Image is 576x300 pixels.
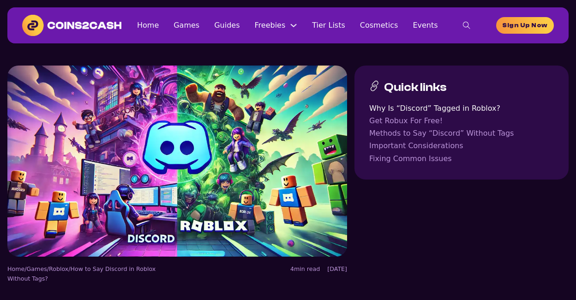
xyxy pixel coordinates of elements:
[47,265,49,272] span: /
[49,265,68,272] a: Roblox
[255,19,286,31] a: Freebies
[496,17,554,34] a: homepage
[312,19,345,31] a: Tier Lists
[369,152,554,165] a: Fixing Common Issues
[214,19,240,31] a: Guides
[369,127,554,139] a: Methods to Say “Discord” Without Tags
[327,264,347,274] div: [DATE]
[369,102,554,165] nav: Table of contents
[7,66,347,257] img: Discord and Roblox
[22,15,121,36] img: Coins2Cash Logo
[137,19,159,31] a: Home
[384,80,447,95] h3: Quick links
[413,19,438,31] a: Events
[24,265,26,272] span: /
[290,22,297,29] button: Freebies Sub menu
[68,265,70,272] span: /
[27,265,47,272] a: Games
[7,264,174,284] nav: breadcrumbs
[174,19,199,31] a: Games
[369,102,554,114] a: Why Is “Discord” Tagged in Roblox?
[453,16,480,35] button: toggle search
[369,114,554,127] a: Get Robux For Free!
[7,265,156,282] span: How to Say Discord in Roblox Without Tags?
[7,265,24,272] a: Home
[290,264,320,274] div: 4min read
[360,19,398,31] a: Cosmetics
[369,139,554,152] a: Important Considerations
